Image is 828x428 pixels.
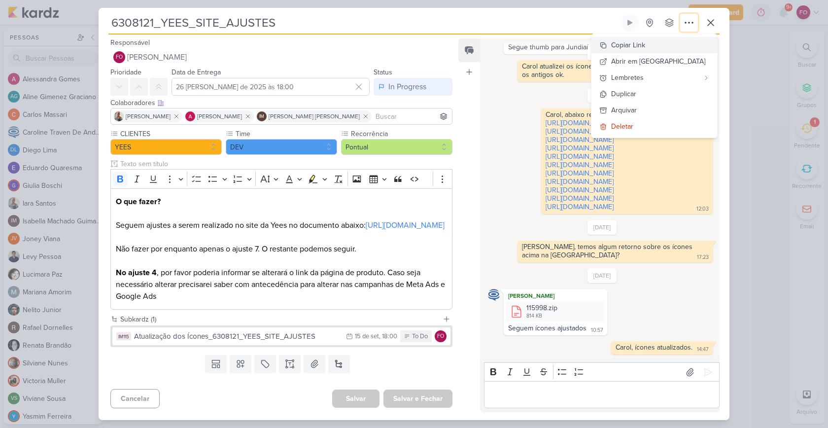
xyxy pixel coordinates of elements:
[127,51,187,63] span: [PERSON_NAME]
[506,291,605,301] div: [PERSON_NAME]
[412,332,428,342] div: To Do
[374,78,452,96] button: In Progress
[116,268,157,278] strong: No ajuste 4
[591,86,717,102] button: Duplicar
[611,105,637,115] div: Arquivar
[546,169,614,178] a: [URL][DOMAIN_NAME]
[116,197,161,207] strong: O que fazer?
[114,111,124,121] img: Iara Santos
[522,62,703,79] div: Carol atualizei os ícones. Alguns não vieram então mantive os antigos ok.
[546,178,614,186] a: [URL][DOMAIN_NAME]
[696,205,709,213] div: 12:03
[611,121,633,132] div: Deletar
[355,333,379,340] div: 15 de set
[259,114,264,119] p: IM
[546,194,614,203] a: [URL][DOMAIN_NAME]
[197,112,242,121] span: [PERSON_NAME]
[172,78,370,96] input: Select a date
[108,14,619,32] input: Kard Sem Título
[546,119,614,127] a: [URL][DOMAIN_NAME]
[506,301,605,322] div: 115998.zip
[697,253,709,261] div: 17:23
[526,303,557,313] div: 115998.zip
[110,169,452,188] div: Editor toolbar
[522,243,694,259] div: [PERSON_NAME], temos algum retorno sobre os ícones acima na [GEOGRAPHIC_DATA]?
[388,81,426,93] div: In Progress
[110,98,452,108] div: Colaboradores
[546,127,614,136] a: [URL][DOMAIN_NAME]
[257,111,267,121] div: Isabella Machado Guimarães
[110,68,141,76] label: Prioridade
[591,70,717,86] button: Lembretes
[611,56,705,67] div: Abrir em [GEOGRAPHIC_DATA]
[546,110,708,119] div: Carol, abaixo relação de ícones que faltam mudar cor.
[226,139,337,155] button: DEV
[591,326,603,334] div: 10:57
[374,110,450,122] input: Buscar
[611,40,645,50] div: Copiar Link
[508,324,586,332] div: Seguem ícones ajustados
[379,333,397,340] div: , 18:00
[116,332,131,340] div: IM115
[126,112,171,121] span: [PERSON_NAME]
[626,19,634,27] div: Ligar relógio
[235,129,337,139] label: Time
[546,144,614,152] a: [URL][DOMAIN_NAME]
[546,203,614,211] a: [URL][DOMAIN_NAME]
[110,389,160,408] button: Cancelar
[374,68,392,76] label: Status
[435,330,447,342] div: Fabio Oliveira
[119,129,222,139] label: CLIENTES
[118,159,452,169] input: Texto sem título
[110,48,452,66] button: FO [PERSON_NAME]
[113,51,125,63] div: Fabio Oliveira
[116,55,123,60] p: FO
[172,68,221,76] label: Data de Entrega
[591,102,717,118] button: Arquivar
[546,136,614,144] a: [URL][DOMAIN_NAME]
[526,312,557,320] div: 814 KB
[116,196,447,302] p: Seguem ajustes a serem realizado no site da Yees no documento abaixo: Não fazer por enquanto apen...
[546,152,614,161] a: [URL][DOMAIN_NAME]
[611,72,699,83] div: Lembretes
[437,334,444,339] p: FO
[488,289,500,301] img: Caroline Traven De Andrade
[484,381,720,408] div: Editor editing area: main
[110,188,452,310] div: Editor editing area: main
[697,346,709,354] div: 14:47
[134,331,341,342] div: Atualização dos Ícones_6308121_YEES_SITE_AJUSTES
[110,38,150,47] label: Responsável
[508,43,588,51] div: Segue thumb para Jundiaí
[546,161,614,169] a: [URL][DOMAIN_NAME]
[611,89,636,99] div: Duplicar
[546,186,614,194] a: [URL][DOMAIN_NAME]
[484,362,720,382] div: Editor toolbar
[269,112,360,121] span: [PERSON_NAME] [PERSON_NAME]
[350,129,452,139] label: Recorrência
[185,111,195,121] img: Alessandra Gomes
[110,139,222,155] button: YEES
[591,118,717,135] button: Deletar
[112,327,450,345] button: IM115 Atualização dos Ícones_6308121_YEES_SITE_AJUSTES 15 de set , 18:00 To Do FO
[366,220,445,230] a: [URL][DOMAIN_NAME]
[616,343,692,352] div: Carol, ícones atualizados.
[591,53,717,70] button: Abrir em [GEOGRAPHIC_DATA]
[591,37,717,53] button: Copiar Link
[120,314,439,324] div: Subkardz (1)
[341,139,452,155] button: Pontual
